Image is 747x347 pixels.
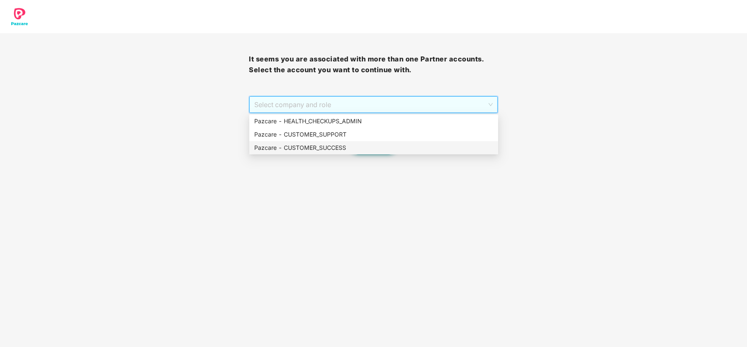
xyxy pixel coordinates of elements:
span: Select company and role [254,97,492,112]
div: Pazcare - CUSTOMER_SUCCESS [254,143,493,152]
h3: It seems you are associated with more than one Partner accounts. Select the account you want to c... [249,54,498,75]
div: Pazcare - CUSTOMER_SUPPORT [254,130,493,139]
div: Pazcare - CUSTOMER_SUCCESS [249,141,498,154]
div: Pazcare - HEALTH_CHECKUPS_ADMIN [249,115,498,128]
div: Pazcare - HEALTH_CHECKUPS_ADMIN [254,117,493,126]
div: Pazcare - CUSTOMER_SUPPORT [249,128,498,141]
